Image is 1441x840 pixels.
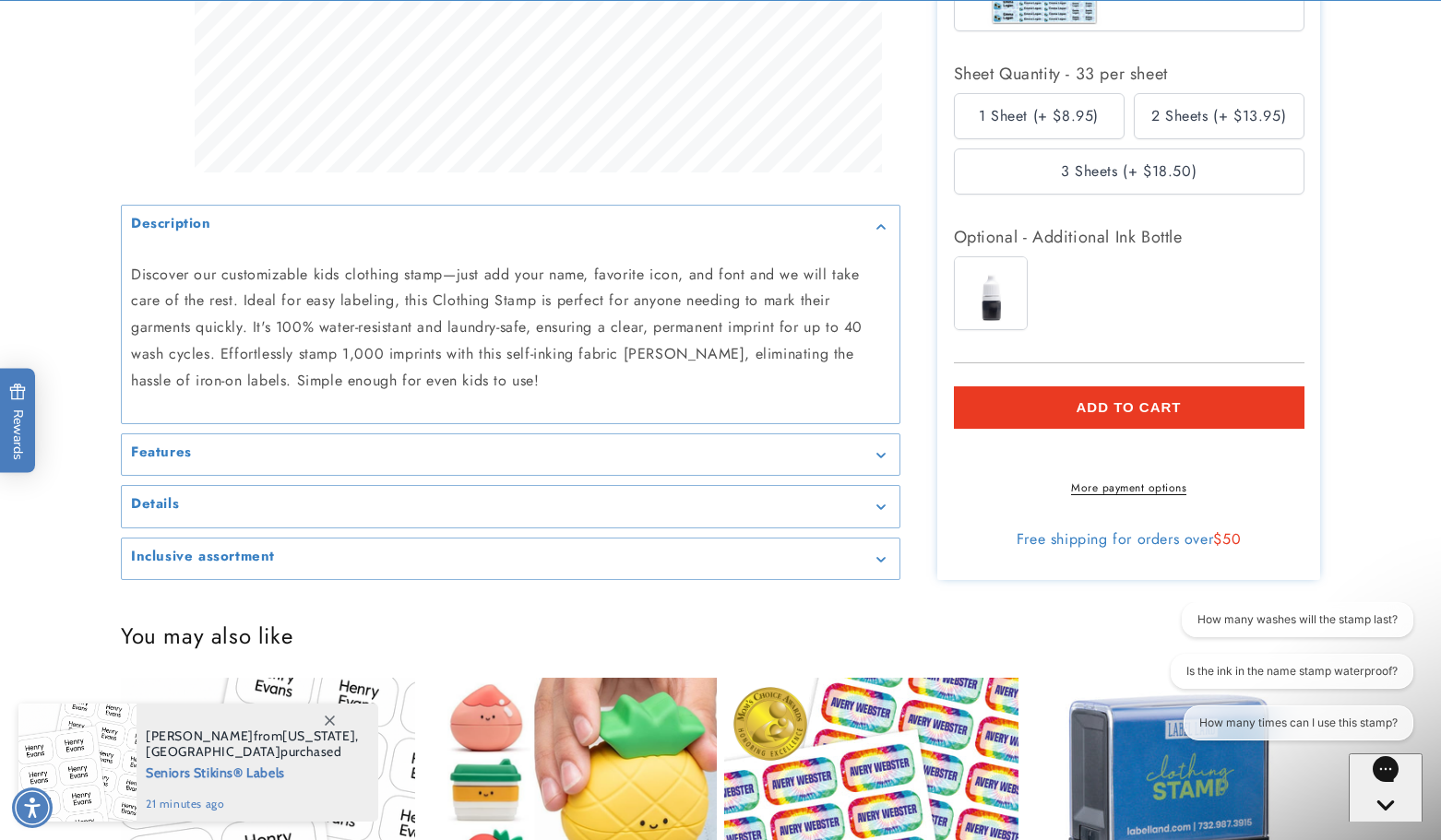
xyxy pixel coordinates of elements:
[122,486,899,527] summary: Details
[954,386,1304,429] button: ADD TO CART
[282,728,355,744] span: [US_STATE]
[1076,399,1181,416] span: ADD TO CART
[1222,528,1241,550] span: 50
[954,222,1304,252] div: Optional - Additional Ink Bottle
[122,433,899,475] summary: Features
[9,383,27,459] span: Rewards
[146,743,280,760] span: [GEOGRAPHIC_DATA]
[131,215,211,233] h2: Description
[954,93,1125,139] div: 1 Sheet (+ $8.95)
[12,787,53,828] div: Accessibility Menu
[954,530,1304,549] div: Free shipping for orders over
[954,148,1304,195] div: 3 Sheets (+ $18.50)
[121,621,1320,650] h2: You may also like
[1146,602,1423,757] iframe: Gorgias live chat conversation starters
[131,495,179,514] h2: Details
[146,796,359,812] span: 21 minutes ago
[122,206,899,247] summary: Description
[954,59,1304,89] div: Sheet Quantity - 33 per sheet
[1213,528,1222,550] span: $
[131,443,192,461] h2: Features
[955,257,1027,329] img: Ink Bottle
[146,728,359,760] span: from , purchased
[1134,93,1304,139] div: 2 Sheets (+ $13.95)
[131,261,890,394] p: Discover our customizable kids clothing stamp—just add your name, favorite icon, and font and we ...
[15,692,233,748] iframe: Sign Up via Text for Offers
[1349,753,1423,822] iframe: Gorgias live chat messenger
[146,760,359,783] span: Seniors Stikins® Labels
[122,538,899,579] summary: Inclusive assortment
[954,479,1304,496] a: More payment options
[131,547,275,565] h2: Inclusive assortment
